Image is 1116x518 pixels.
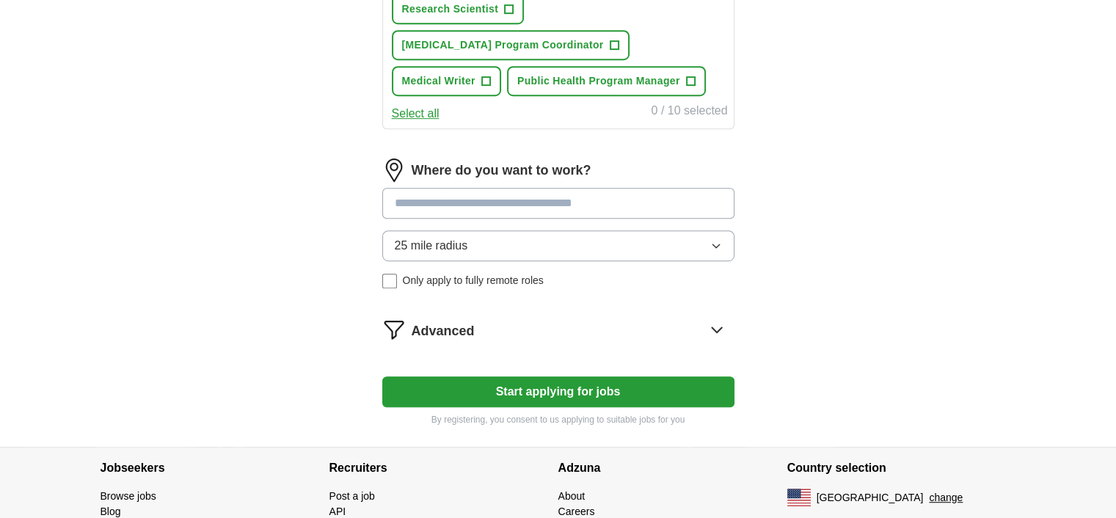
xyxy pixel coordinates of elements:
span: Public Health Program Manager [517,73,680,89]
span: [MEDICAL_DATA] Program Coordinator [402,37,604,53]
a: API [329,506,346,517]
span: Advanced [412,321,475,341]
span: 25 mile radius [395,237,468,255]
button: Start applying for jobs [382,376,734,407]
h4: Country selection [787,448,1016,489]
a: About [558,490,586,502]
img: filter [382,318,406,341]
p: By registering, you consent to us applying to suitable jobs for you [382,413,734,426]
button: Medical Writer [392,66,501,96]
label: Where do you want to work? [412,161,591,180]
span: Only apply to fully remote roles [403,273,544,288]
button: 25 mile radius [382,230,734,261]
button: [MEDICAL_DATA] Program Coordinator [392,30,630,60]
img: location.png [382,158,406,182]
input: Only apply to fully remote roles [382,274,397,288]
button: Select all [392,105,440,123]
img: US flag [787,489,811,506]
a: Careers [558,506,595,517]
span: Research Scientist [402,1,499,17]
a: Browse jobs [101,490,156,502]
div: 0 / 10 selected [651,102,727,123]
button: change [929,490,963,506]
span: [GEOGRAPHIC_DATA] [817,490,924,506]
button: Public Health Program Manager [507,66,706,96]
a: Blog [101,506,121,517]
a: Post a job [329,490,375,502]
span: Medical Writer [402,73,475,89]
